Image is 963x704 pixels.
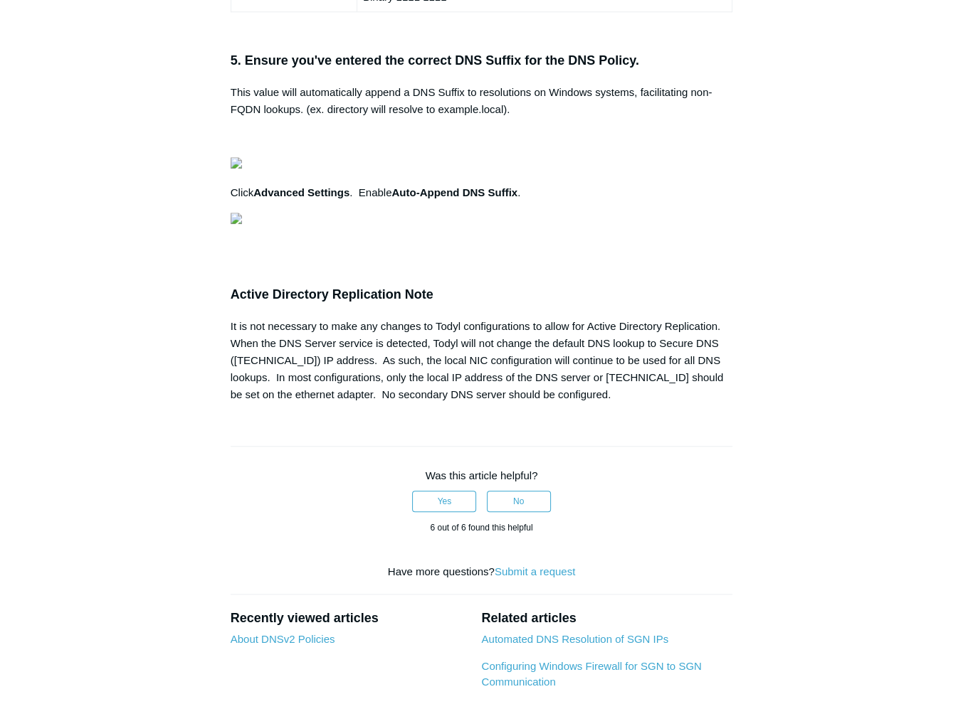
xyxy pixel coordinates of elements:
[481,609,732,628] h2: Related articles
[231,284,733,305] h3: Active Directory Replication Note
[231,609,468,628] h2: Recently viewed articles
[495,565,575,577] a: Submit a request
[231,318,733,403] div: It is not necessary to make any changes to Todyl configurations to allow for Active Directory Rep...
[231,184,733,201] p: Click . Enable .
[487,491,551,512] button: This article was not helpful
[391,186,517,198] strong: Auto-Append DNS Suffix
[430,523,532,533] span: 6 out of 6 found this helpful
[231,157,242,169] img: 27414207119379
[231,633,335,645] a: About DNSv2 Policies
[231,50,733,71] h3: 5. Ensure you've entered the correct DNS Suffix for the DNS Policy.
[481,660,701,688] a: Configuring Windows Firewall for SGN to SGN Communication
[426,469,538,481] span: Was this article helpful?
[231,564,733,580] div: Have more questions?
[481,633,668,645] a: Automated DNS Resolution of SGN IPs
[253,186,349,198] strong: Advanced Settings
[231,84,733,118] p: This value will automatically append a DNS Suffix to resolutions on Windows systems, facilitating...
[412,491,476,512] button: This article was helpful
[231,213,242,224] img: 27414169404179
